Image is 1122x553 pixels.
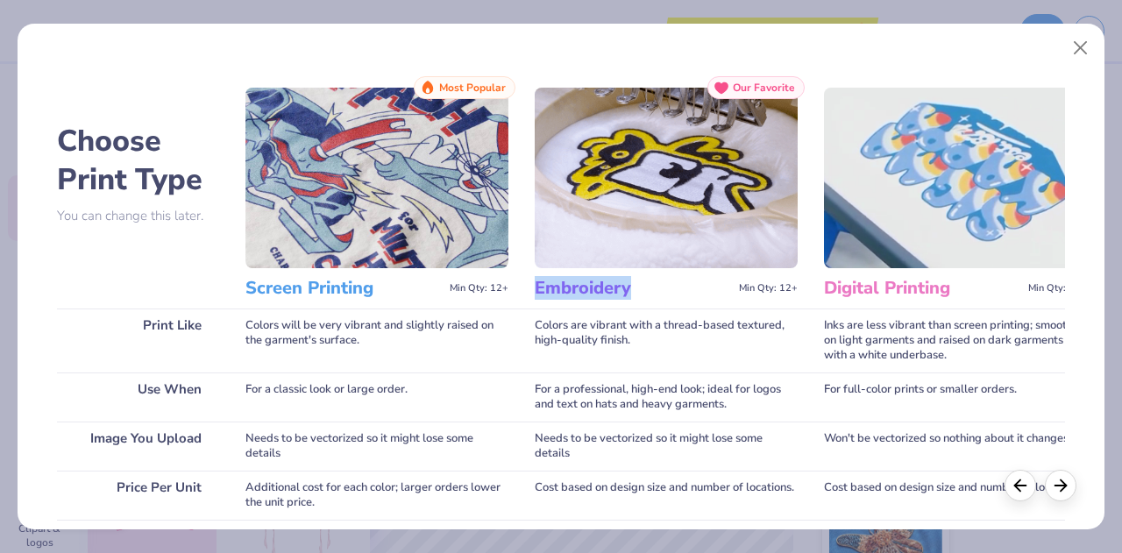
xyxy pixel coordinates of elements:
[245,277,443,300] h3: Screen Printing
[57,471,219,520] div: Price Per Unit
[1028,282,1087,294] span: Min Qty: 12+
[824,471,1087,520] div: Cost based on design size and number of locations.
[57,122,219,199] h2: Choose Print Type
[57,308,219,372] div: Print Like
[1064,32,1097,65] button: Close
[535,277,732,300] h3: Embroidery
[535,471,798,520] div: Cost based on design size and number of locations.
[57,209,219,223] p: You can change this later.
[245,308,508,372] div: Colors will be very vibrant and slightly raised on the garment's surface.
[57,422,219,471] div: Image You Upload
[535,372,798,422] div: For a professional, high-end look; ideal for logos and text on hats and heavy garments.
[824,277,1021,300] h3: Digital Printing
[245,88,508,268] img: Screen Printing
[824,422,1087,471] div: Won't be vectorized so nothing about it changes
[245,471,508,520] div: Additional cost for each color; larger orders lower the unit price.
[733,82,795,94] span: Our Favorite
[824,372,1087,422] div: For full-color prints or smaller orders.
[245,422,508,471] div: Needs to be vectorized so it might lose some details
[739,282,798,294] span: Min Qty: 12+
[57,372,219,422] div: Use When
[535,308,798,372] div: Colors are vibrant with a thread-based textured, high-quality finish.
[824,88,1087,268] img: Digital Printing
[245,372,508,422] div: For a classic look or large order.
[439,82,506,94] span: Most Popular
[450,282,508,294] span: Min Qty: 12+
[535,88,798,268] img: Embroidery
[824,308,1087,372] div: Inks are less vibrant than screen printing; smooth on light garments and raised on dark garments ...
[535,422,798,471] div: Needs to be vectorized so it might lose some details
